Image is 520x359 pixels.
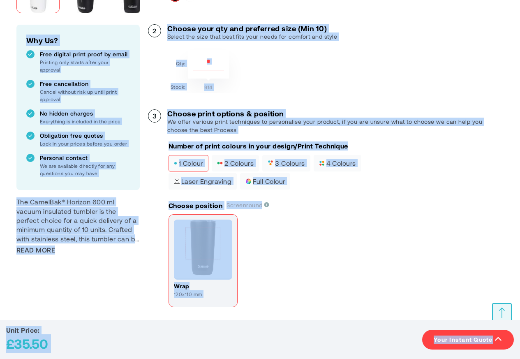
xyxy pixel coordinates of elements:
p: Lock in your prices before you order [40,140,130,147]
p: We are available directly for any questions you may have [40,162,130,177]
img: Print position wrap [174,220,232,278]
p: Cancel without risk up until print approval [40,88,130,103]
td: Qty: [171,50,186,79]
p: Everything is included in the price [40,118,130,125]
p: Free digital print proof by email [40,50,130,58]
span: Your Instant Quote [434,336,493,344]
p: No hidden charges [40,109,130,118]
h3: Choose your qty and preferred size (Min 10) [167,24,337,32]
p: Personal contact [40,154,130,162]
p: We offer various print techniques to personalise your product, if you are unsure what to choose w... [167,118,504,134]
span: Unit Price: [6,326,39,334]
span: 3 colours [268,160,305,166]
span: 1 colour [174,160,203,166]
td: 914 [188,81,229,91]
p: 120x110 mm [174,290,232,298]
p: Choose position [169,201,222,210]
p: Number of print colours in your design/Print Technique [169,141,348,151]
span: 2 colours [217,160,254,166]
h4: wrap [174,282,232,290]
p: Printing only starts after your approval [40,58,130,73]
td: Stock: [171,81,186,91]
h3: Choose print options & position [167,109,504,118]
span: Read More [16,246,55,255]
span: Screenround [226,202,269,208]
div: The CamelBak® Horizon 600 ml vacuum insulated tumbler is the perfect choice for a quick delivery ... [16,197,140,243]
p: Obligation free quotes [40,132,130,140]
button: Your Instant Quote [422,330,514,350]
span: 4 colours [319,160,356,166]
span: full colour [245,178,285,184]
div: £35.50 [6,334,48,353]
h2: Why Us? [26,35,130,46]
span: Laser engraving [174,178,231,184]
p: Free cancellation [40,80,130,88]
p: Select the size that best fits your needs for comfort and style [167,32,337,41]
